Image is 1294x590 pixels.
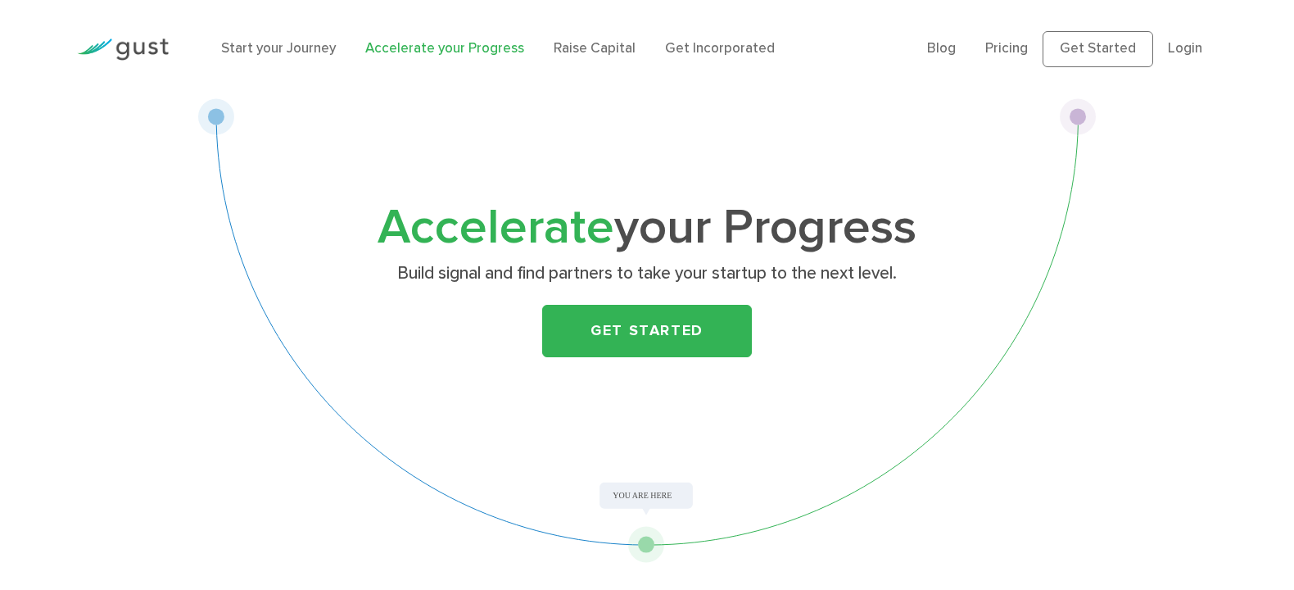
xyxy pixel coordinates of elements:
a: Accelerate your Progress [365,40,524,57]
a: Get Started [1043,31,1153,67]
a: Get Started [542,305,752,357]
a: Raise Capital [554,40,636,57]
p: Build signal and find partners to take your startup to the next level. [330,262,965,285]
img: Gust Logo [77,39,169,61]
a: Pricing [985,40,1028,57]
a: Start your Journey [221,40,336,57]
h1: your Progress [323,206,970,251]
a: Login [1168,40,1202,57]
span: Accelerate [378,198,614,256]
a: Get Incorporated [665,40,775,57]
a: Blog [927,40,956,57]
